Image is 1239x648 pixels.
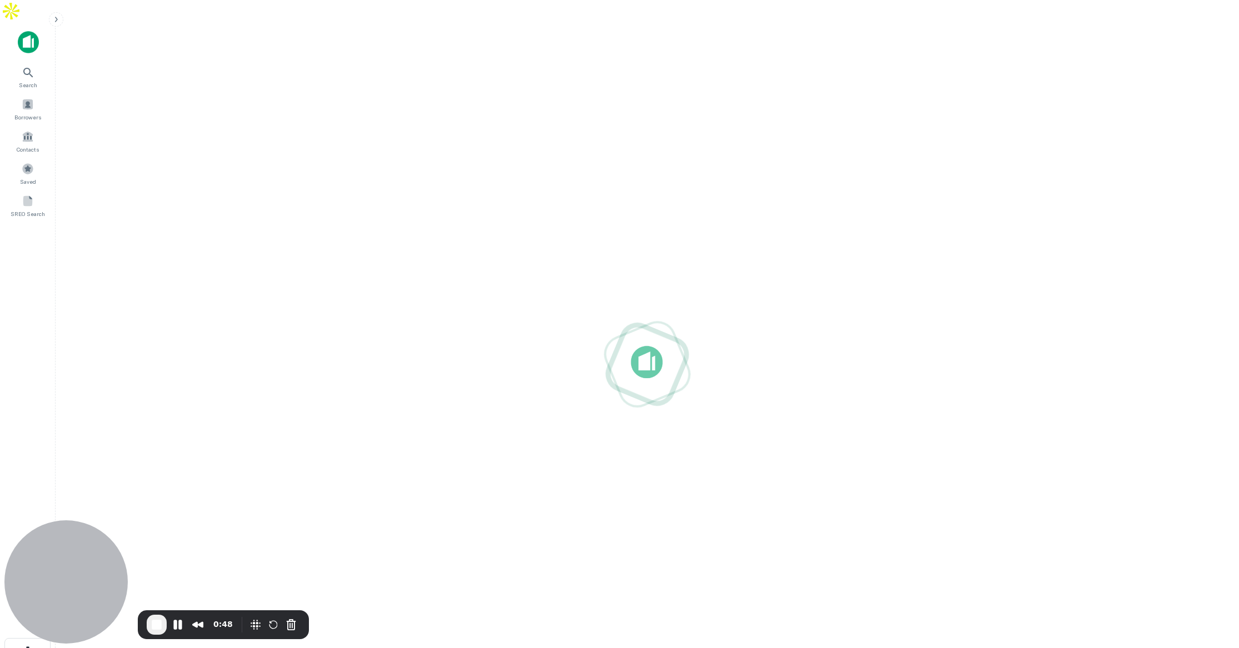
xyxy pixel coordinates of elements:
[20,177,36,186] span: Saved
[1183,559,1239,612] iframe: Chat Widget
[3,126,52,156] a: Contacts
[3,190,52,220] a: SREO Search
[14,113,41,122] span: Borrowers
[3,62,52,92] a: Search
[11,209,45,218] span: SREO Search
[3,158,52,188] a: Saved
[19,81,37,89] span: Search
[18,31,39,53] img: capitalize-icon.png
[17,145,39,154] span: Contacts
[3,94,52,124] a: Borrowers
